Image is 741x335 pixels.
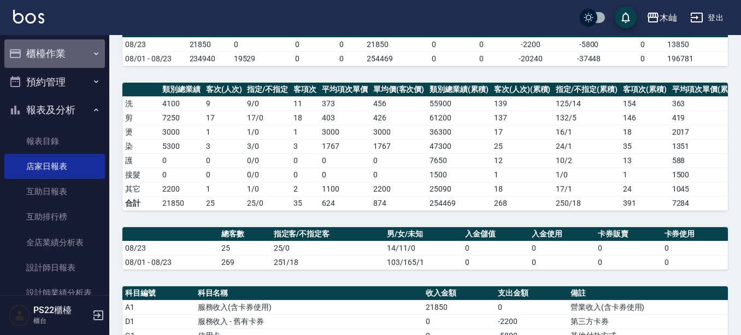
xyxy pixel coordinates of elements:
td: -2200 [503,37,557,51]
td: 0 / 0 [244,153,291,168]
td: 0 [462,241,528,255]
td: 3000 [370,125,427,139]
th: 卡券使用 [662,227,728,241]
td: 154 [620,96,669,111]
a: 店家日報表 [4,154,105,179]
td: 9 [203,96,245,111]
td: D1 [122,314,195,328]
td: 1 [620,168,669,182]
th: 平均項次單價 [319,83,370,97]
td: 55900 [427,96,491,111]
td: 0 [662,241,728,255]
td: 137 [491,111,554,125]
td: 25090 [427,182,491,196]
td: -2200 [495,314,568,328]
a: 互助日報表 [4,179,105,204]
td: 12 [491,153,554,168]
td: -20240 [503,51,557,66]
td: 10 / 2 [553,153,620,168]
td: 1 [291,125,319,139]
td: 269 [219,255,271,269]
td: 0 [203,153,245,168]
td: 0 [320,51,364,66]
td: 0 [203,168,245,182]
td: 250/18 [553,196,620,210]
td: 08/01 - 08/23 [122,51,187,66]
td: 2200 [160,182,203,196]
td: 13 [620,153,669,168]
td: 0 [370,168,427,182]
td: 2200 [370,182,427,196]
td: 25 [203,196,245,210]
td: 13850 [664,37,728,51]
td: 18 [620,125,669,139]
th: 備註 [568,286,728,301]
td: 1 [203,182,245,196]
td: 234940 [187,51,231,66]
td: -37448 [557,51,620,66]
td: 24 [620,182,669,196]
td: 合計 [122,196,160,210]
td: 燙 [122,125,160,139]
td: 254469 [364,51,408,66]
a: 設計師業績分析表 [4,280,105,305]
td: 24 / 1 [553,139,620,153]
th: 類別總業績(累積) [427,83,491,97]
td: 456 [370,96,427,111]
td: 第三方卡券 [568,314,728,328]
th: 客項次 [291,83,319,97]
td: 7250 [160,111,203,125]
td: 426 [370,111,427,125]
img: Person [9,304,31,326]
td: 403 [319,111,370,125]
td: 0 [529,241,595,255]
button: 櫃檯作業 [4,39,105,68]
td: 21850 [160,196,203,210]
a: 全店業績分析表 [4,230,105,255]
th: 類別總業績 [160,83,203,97]
td: 護 [122,153,160,168]
td: 139 [491,96,554,111]
td: 0 [595,241,661,255]
td: 1100 [319,182,370,196]
td: 其它 [122,182,160,196]
td: 0 [320,37,364,51]
th: 單均價(客次價) [370,83,427,97]
td: 0 [160,168,203,182]
td: 服務收入(含卡券使用) [195,300,423,314]
td: 25/0 [244,196,291,210]
td: 3 [291,139,319,153]
td: 3 / 0 [244,139,291,153]
td: 0 [319,168,370,182]
td: A1 [122,300,195,314]
td: 25 [491,139,554,153]
td: 2 [291,182,319,196]
td: 14/11/0 [384,241,462,255]
td: 17 / 0 [244,111,291,125]
td: 1767 [319,139,370,153]
td: 18 [491,182,554,196]
th: 支出金額 [495,286,568,301]
td: 254469 [427,196,491,210]
td: 16 / 1 [553,125,620,139]
td: 21850 [423,300,496,314]
td: 0 [408,51,459,66]
th: 指定客/不指定客 [271,227,385,241]
td: 1 / 0 [244,125,291,139]
td: 1500 [427,168,491,182]
td: 25/0 [271,241,385,255]
a: 報表目錄 [4,129,105,154]
div: 木屾 [660,11,677,25]
a: 設計師日報表 [4,255,105,280]
td: 196781 [664,51,728,66]
td: 1767 [370,139,427,153]
h5: PS22櫃檯 [33,305,89,316]
td: 19529 [231,51,275,66]
th: 男/女/未知 [384,227,462,241]
td: 1 / 0 [244,182,291,196]
td: 125 / 14 [553,96,620,111]
td: 0 [291,168,319,182]
td: 4100 [160,96,203,111]
td: 0 [662,255,728,269]
td: 接髮 [122,168,160,182]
